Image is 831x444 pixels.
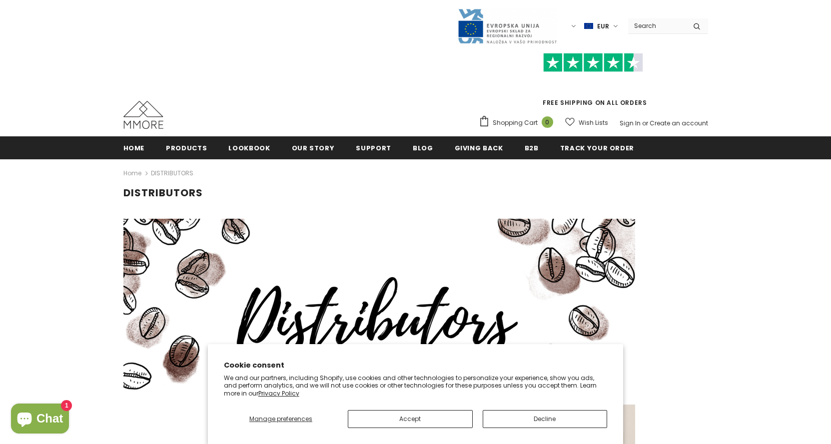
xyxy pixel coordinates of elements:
span: Lookbook [228,143,270,153]
span: Products [166,143,207,153]
span: support [356,143,391,153]
span: B2B [525,143,539,153]
iframe: Customer reviews powered by Trustpilot [479,72,708,98]
a: Privacy Policy [258,389,299,398]
p: We and our partners, including Shopify, use cookies and other technologies to personalize your ex... [224,374,608,398]
span: Manage preferences [249,415,312,423]
span: Our Story [292,143,335,153]
span: or [642,119,648,127]
a: Giving back [455,136,503,159]
a: Home [123,167,141,179]
img: Trust Pilot Stars [543,53,643,72]
span: Shopping Cart [493,118,538,128]
span: Track your order [560,143,634,153]
img: Javni Razpis [457,8,557,44]
button: Manage preferences [224,410,338,428]
a: B2B [525,136,539,159]
button: Accept [348,410,473,428]
a: Track your order [560,136,634,159]
h2: Cookie consent [224,360,608,371]
a: Blog [413,136,433,159]
span: Home [123,143,145,153]
inbox-online-store-chat: Shopify online store chat [8,404,72,436]
button: Decline [483,410,608,428]
span: DISTRIBUTORS [151,167,193,179]
a: Sign In [620,119,641,127]
a: support [356,136,391,159]
span: DISTRIBUTORS [123,186,203,200]
span: 0 [542,116,553,128]
a: Home [123,136,145,159]
span: Giving back [455,143,503,153]
img: MMORE Cases [123,101,163,129]
a: Products [166,136,207,159]
a: Wish Lists [565,114,608,131]
a: Javni Razpis [457,21,557,30]
span: FREE SHIPPING ON ALL ORDERS [479,57,708,107]
a: Shopping Cart 0 [479,115,558,130]
a: Lookbook [228,136,270,159]
img: Distributors Pricelist [123,219,635,405]
a: Our Story [292,136,335,159]
span: Wish Lists [579,118,608,128]
input: Search Site [628,18,686,33]
span: Blog [413,143,433,153]
span: EUR [597,21,609,31]
a: Create an account [650,119,708,127]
